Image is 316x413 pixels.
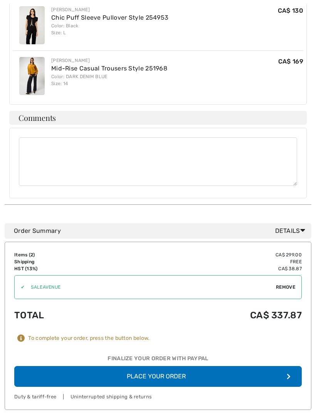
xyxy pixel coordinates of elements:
td: CA$ 38.87 [119,265,302,272]
span: Details [275,226,308,236]
span: CA$ 130 [278,7,303,14]
td: HST (13%) [14,265,119,272]
td: Shipping [14,258,119,265]
td: Items ( ) [14,251,119,258]
h4: Comments [9,111,307,125]
div: Finalize Your Order with PayPal [14,354,302,366]
span: 2 [30,252,33,257]
td: Free [119,258,302,265]
img: Mid-Rise Casual Trousers Style 251968 [19,57,45,95]
div: Color: DARK DENIM BLUE Size: 14 [51,73,167,87]
div: Color: Black Size: L [51,22,168,36]
td: Total [14,302,119,328]
span: Remove [276,284,295,291]
a: Mid-Rise Casual Trousers Style 251968 [51,65,167,72]
div: Duty & tariff-free | Uninterrupted shipping & returns [14,393,302,400]
div: [PERSON_NAME] [51,6,168,13]
img: Chic Puff Sleeve Pullover Style 254953 [19,6,45,44]
textarea: Comments [19,137,297,186]
div: ✔ [15,284,25,291]
a: Chic Puff Sleeve Pullover Style 254953 [51,14,168,21]
div: [PERSON_NAME] [51,57,167,64]
div: To complete your order, press the button below. [28,335,150,342]
button: Place Your Order [14,366,302,387]
span: CA$ 169 [278,58,303,65]
input: Promo code [25,276,276,299]
td: CA$ 299.00 [119,251,302,258]
div: Order Summary [14,226,308,236]
td: CA$ 337.87 [119,302,302,328]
